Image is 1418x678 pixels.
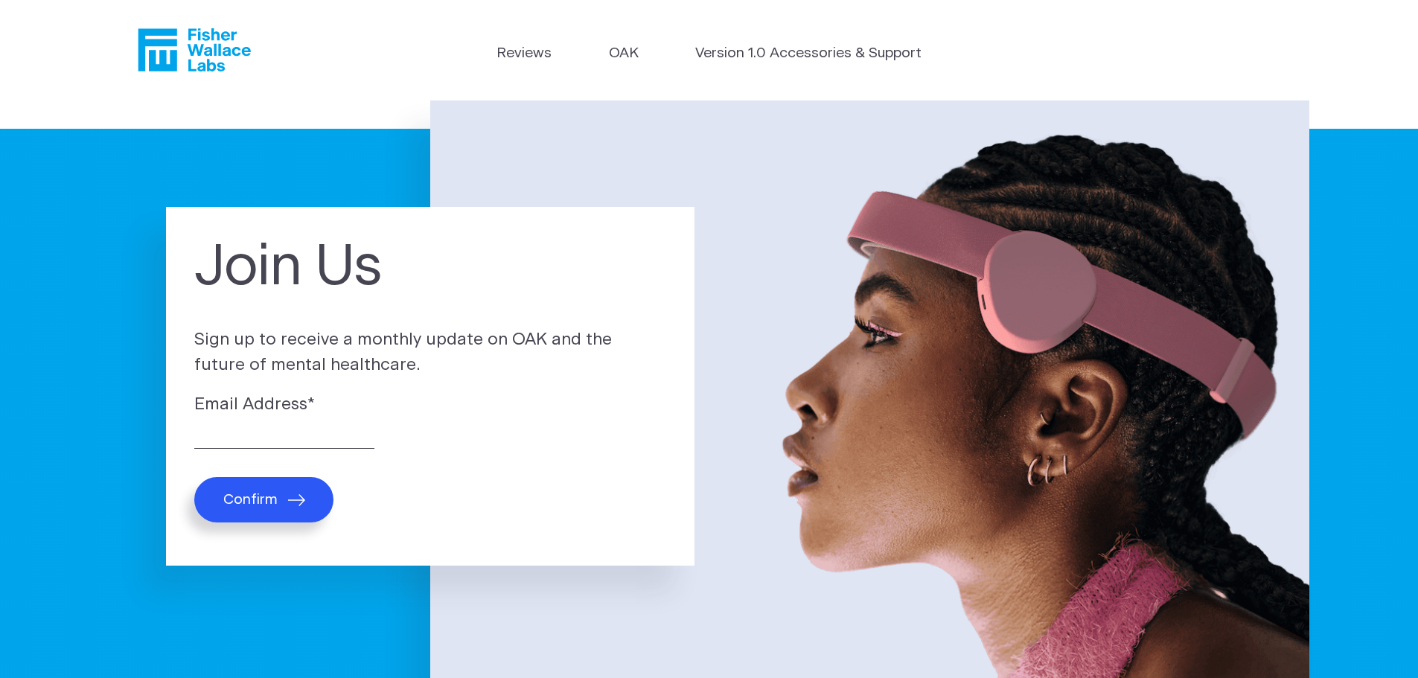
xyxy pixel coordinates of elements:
a: Version 1.0 Accessories & Support [695,43,922,65]
a: OAK [609,43,639,65]
span: Confirm [223,491,278,508]
p: Sign up to receive a monthly update on OAK and the future of mental healthcare. [194,327,666,377]
a: Reviews [496,43,552,65]
button: Confirm [194,477,333,522]
h1: Join Us [194,235,666,301]
label: Email Address [194,392,666,418]
a: Fisher Wallace [138,28,251,71]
